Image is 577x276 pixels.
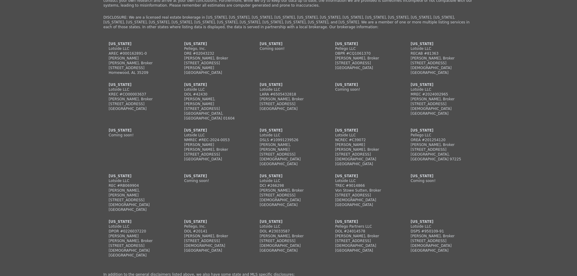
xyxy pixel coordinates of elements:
[260,229,317,234] div: DOL #23033587
[411,82,468,87] div: [US_STATE]
[260,183,317,188] div: DCI #266298
[109,82,166,87] div: [US_STATE]
[411,248,468,253] div: [GEOGRAPHIC_DATA]
[411,70,468,75] div: [GEOGRAPHIC_DATA]
[184,178,242,183] div: Coming soon!
[184,224,242,229] div: Pellego, Inc.
[109,243,166,253] div: [STREET_ADDRESS][DEMOGRAPHIC_DATA]
[109,224,166,229] div: Lotside LLC
[335,65,393,70] div: [GEOGRAPHIC_DATA]
[109,70,166,75] div: Homewood, AL 35209
[184,157,242,162] div: [GEOGRAPHIC_DATA]
[109,106,166,111] div: [GEOGRAPHIC_DATA]
[411,133,468,138] div: Pellego LLC
[184,229,242,234] div: DOL #20141
[184,46,242,51] div: Pellego, Inc.
[411,111,468,116] div: [GEOGRAPHIC_DATA]
[109,102,166,106] div: [STREET_ADDRESS]
[411,51,468,56] div: RECAB #81363
[260,128,317,133] div: [US_STATE]
[335,229,393,234] div: DOL #24014578
[184,92,242,97] div: DOL #42430
[335,152,393,162] div: [STREET_ADDRESS][DEMOGRAPHIC_DATA]
[411,238,468,248] div: [STREET_ADDRESS][DEMOGRAPHIC_DATA]
[411,219,468,224] div: [US_STATE]
[109,65,166,70] div: [STREET_ADDRESS]
[184,219,242,224] div: [US_STATE]
[260,219,317,224] div: [US_STATE]
[411,224,468,229] div: Lotside LLC
[411,229,468,234] div: DSPS #950109-91
[109,46,166,51] div: Lotside LLC
[109,207,166,212] div: [GEOGRAPHIC_DATA]
[335,202,393,207] div: [GEOGRAPHIC_DATA]
[411,97,468,102] div: [PERSON_NAME], Broker
[184,234,242,238] div: [PERSON_NAME], Broker
[184,70,242,75] div: [GEOGRAPHIC_DATA]
[109,183,166,188] div: REC #RB069904
[260,188,317,193] div: [PERSON_NAME], Broker
[411,87,468,92] div: Lotside LLC
[109,51,166,56] div: AREC #000162891-0
[109,128,166,133] div: [US_STATE]
[184,238,242,248] div: [STREET_ADDRESS][DEMOGRAPHIC_DATA]
[109,87,166,92] div: Lotside LLC
[411,138,468,142] div: OREA #201254120
[184,128,242,133] div: [US_STATE]
[335,46,393,51] div: Pellego LLC
[109,174,166,178] div: [US_STATE]
[411,152,468,162] div: [GEOGRAPHIC_DATA], [GEOGRAPHIC_DATA] 97225
[260,138,317,142] div: DSLS #10991239526
[411,46,468,51] div: Lotside LLC
[335,183,393,188] div: TREC #9014866
[260,224,317,229] div: Lotside LLC
[335,193,393,202] div: [STREET_ADDRESS][DEMOGRAPHIC_DATA]
[411,128,468,133] div: [US_STATE]
[260,178,317,183] div: Lotside LLC
[411,142,468,147] div: [PERSON_NAME], Broker
[411,102,468,111] div: [STREET_ADDRESS][DEMOGRAPHIC_DATA]
[260,41,317,46] div: [US_STATE]
[335,224,393,229] div: Pellego Partners LLC
[260,102,317,106] div: [STREET_ADDRESS]
[109,92,166,97] div: KREC #CO00003637
[109,234,166,243] div: [PERSON_NAME] [PERSON_NAME], Broker
[109,188,166,198] div: [PERSON_NAME], [PERSON_NAME]
[411,61,468,70] div: [STREET_ADDRESS][DEMOGRAPHIC_DATA]
[109,97,166,102] div: [PERSON_NAME], Broker
[260,46,317,51] div: Coming soon!
[184,51,242,56] div: DRE #02043232
[411,56,468,61] div: [PERSON_NAME], Broker
[109,178,166,183] div: Lotside LLC
[184,41,242,46] div: [US_STATE]
[260,248,317,253] div: [GEOGRAPHIC_DATA]
[260,82,317,87] div: [US_STATE]
[109,229,166,234] div: DPOR #0226037220
[335,188,393,193] div: Von Stowe Sutten, Broker
[184,56,242,61] div: [PERSON_NAME], Broker
[260,87,317,92] div: Lotside LLC
[103,15,474,29] p: DISCLOSURE: We are a licensed real estate brokerage in [US_STATE], [US_STATE], [US_STATE], [US_ST...
[260,97,317,102] div: [PERSON_NAME], Broker
[411,92,468,97] div: MREC #2024002965
[260,152,317,162] div: [STREET_ADDRESS][DEMOGRAPHIC_DATA]
[184,152,242,157] div: [STREET_ADDRESS]
[260,234,317,238] div: [PERSON_NAME], Broker
[260,106,317,111] div: [GEOGRAPHIC_DATA]
[335,238,393,248] div: [STREET_ADDRESS][DEMOGRAPHIC_DATA]
[260,162,317,166] div: [GEOGRAPHIC_DATA]
[109,253,166,258] div: [GEOGRAPHIC_DATA]
[335,56,393,61] div: [PERSON_NAME], Broker
[411,174,468,178] div: [US_STATE]
[109,133,166,138] div: Coming soon!
[184,133,242,138] div: Lotside LLC
[335,162,393,166] div: [GEOGRAPHIC_DATA]
[411,234,468,238] div: [PERSON_NAME], Broker
[260,202,317,207] div: [GEOGRAPHIC_DATA]
[184,61,242,70] div: [STREET_ADDRESS][PERSON_NAME]
[335,178,393,183] div: Lotside LLC
[184,174,242,178] div: [US_STATE]
[260,92,317,97] div: LARA #6505432818
[109,219,166,224] div: [US_STATE]
[109,198,166,207] div: [STREET_ADDRESS][DEMOGRAPHIC_DATA]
